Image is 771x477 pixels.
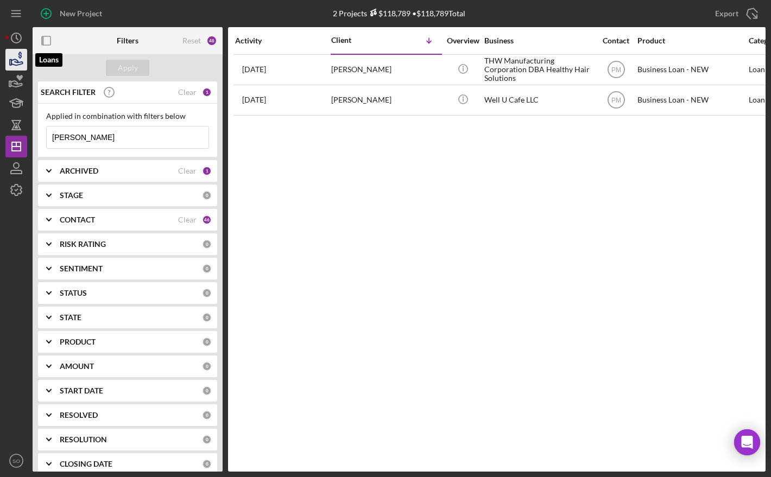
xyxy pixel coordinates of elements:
[33,3,113,24] button: New Project
[734,429,760,455] div: Open Intercom Messenger
[704,3,766,24] button: Export
[484,86,593,115] div: Well U Cafe LLC
[331,36,386,44] div: Client
[60,338,96,346] b: PRODUCT
[202,264,212,274] div: 0
[117,36,138,45] b: Filters
[202,215,212,225] div: 46
[611,66,621,74] text: PM
[637,86,746,115] div: Business Loan - NEW
[60,289,87,297] b: STATUS
[202,435,212,444] div: 0
[60,191,83,200] b: STAGE
[60,313,81,322] b: STATE
[60,386,103,395] b: START DATE
[611,97,621,104] text: PM
[202,87,212,97] div: 1
[202,386,212,396] div: 0
[60,240,106,249] b: RISK RATING
[178,215,197,224] div: Clear
[60,3,102,24] div: New Project
[484,36,593,45] div: Business
[202,239,212,249] div: 0
[178,167,197,175] div: Clear
[60,362,94,371] b: AMOUNT
[596,36,636,45] div: Contact
[235,36,330,45] div: Activity
[202,337,212,347] div: 0
[443,36,483,45] div: Overview
[5,450,27,472] button: SO
[202,288,212,298] div: 0
[118,60,138,76] div: Apply
[60,411,98,419] b: RESOLVED
[333,9,465,18] div: 2 Projects • $118,789 Total
[202,190,212,200] div: 0
[202,166,212,176] div: 1
[715,3,738,24] div: Export
[60,435,107,444] b: RESOLUTION
[367,9,410,18] div: $118,789
[242,65,266,74] time: 2025-06-03 15:04
[331,55,440,84] div: [PERSON_NAME]
[242,96,266,104] time: 2025-09-15 13:38
[41,88,96,97] b: SEARCH FILTER
[202,459,212,469] div: 0
[202,410,212,420] div: 0
[178,88,197,97] div: Clear
[637,36,746,45] div: Product
[12,458,20,464] text: SO
[46,112,209,120] div: Applied in combination with filters below
[484,55,593,84] div: THW Manufacturing Corporation DBA Healthy Hair Solutions
[202,361,212,371] div: 0
[60,460,112,468] b: CLOSING DATE
[637,55,746,84] div: Business Loan - NEW
[331,86,440,115] div: [PERSON_NAME]
[182,36,201,45] div: Reset
[60,215,95,224] b: CONTACT
[206,35,217,46] div: 48
[60,167,98,175] b: ARCHIVED
[106,60,149,76] button: Apply
[60,264,103,273] b: SENTIMENT
[202,313,212,322] div: 0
